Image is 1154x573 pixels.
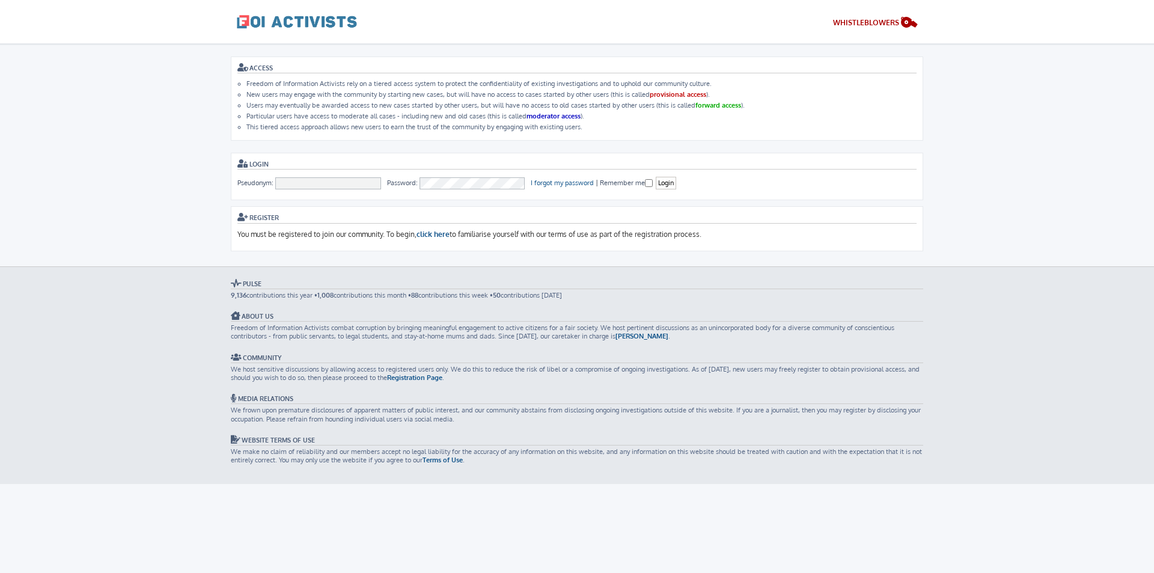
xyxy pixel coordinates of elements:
a: Registration Page [387,373,442,382]
li: Freedom of Information Activists rely on a tiered access system to protect the confidentiality of... [246,79,917,88]
li: This tiered access approach allows new users to earn the trust of the community by engaging with ... [246,123,917,131]
a: I forgot my password [531,179,594,187]
input: Pseudonym: [275,177,381,189]
span: | [596,179,598,187]
strong: forward access [695,101,741,109]
h3: Login [237,159,917,170]
a: [PERSON_NAME] [615,332,668,340]
strong: 9,136 [231,291,246,299]
p: We frown upon premature disclosures of apparent matters of public interest, and our community abs... [231,406,923,423]
h3: ACCESS [237,63,917,73]
li: New users may engage with the community by starting new cases, but will have no access to cases s... [246,90,917,99]
h3: Register [237,213,917,224]
strong: moderator access [527,112,581,120]
a: click here [417,230,450,240]
input: Login [656,177,676,189]
span: Password: [387,179,418,187]
a: FOI Activists [237,6,357,37]
h3: Pulse [231,279,923,289]
strong: 88 [411,291,418,299]
strong: provisional access [650,90,706,99]
p: contributions this year • contributions this month • contributions this week • contributions [DATE] [231,291,923,299]
input: Password: [420,177,525,189]
span: WHISTLEBLOWERS [833,18,899,27]
a: Terms of Use [423,456,463,464]
p: You must be registered to join our community. To begin, to familiarise yourself with our terms of... [237,230,917,240]
li: Particular users have access to moderate all cases - including new and old cases (this is called ). [246,112,917,120]
li: Users may eventually be awarded access to new cases started by other users, but will have no acce... [246,101,917,109]
p: Freedom of Information Activists combat corruption by bringing meaningful engagement to active ci... [231,323,923,341]
input: Remember me [645,179,653,187]
p: We make no claim of reliability and our members accept no legal liability for the accuracy of any... [231,447,923,465]
a: Whistleblowers [833,16,918,32]
h3: Community [231,353,923,363]
h3: About Us [231,311,923,322]
span: Pseudonym: [237,179,273,187]
strong: 50 [493,291,501,299]
label: Remember me [600,179,654,187]
strong: 1,008 [317,291,334,299]
p: We host sensitive discussions by allowing access to registered users only. We do this to reduce t... [231,365,923,382]
h3: Media Relations [231,394,923,404]
h3: Website Terms of Use [231,435,923,446]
